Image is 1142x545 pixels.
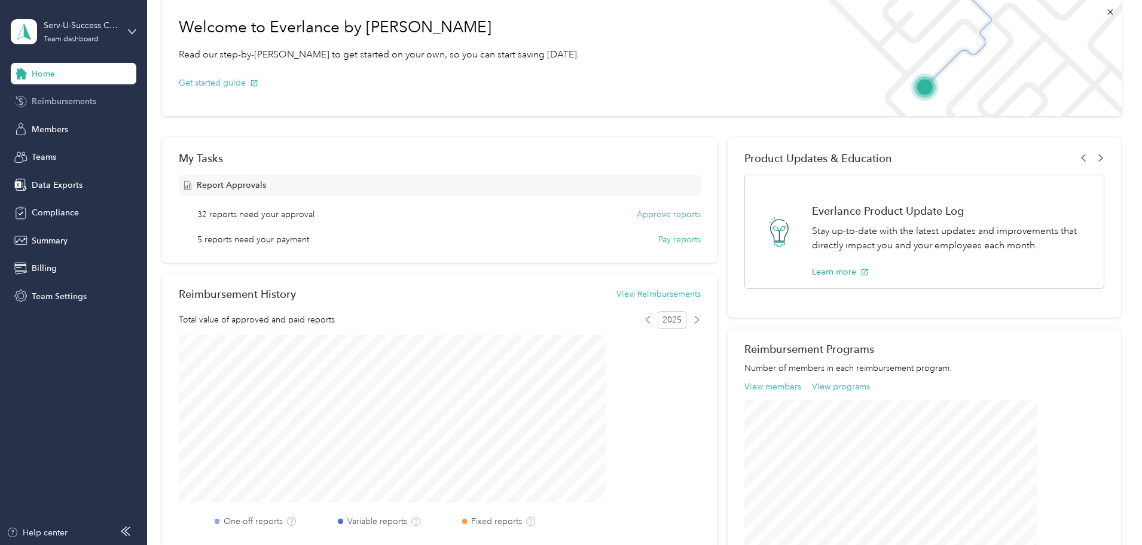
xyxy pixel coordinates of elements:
label: One-off reports [224,515,283,528]
span: 5 reports need your payment [197,233,309,246]
span: 32 reports need your approval [197,208,314,221]
button: Pay reports [658,233,701,246]
span: Members [32,123,68,136]
span: Product Updates & Education [744,152,892,165]
span: Teams [32,151,56,163]
span: Summary [32,235,68,247]
iframe: Everlance-gr Chat Button Frame [1075,478,1142,545]
button: Learn more [812,266,869,278]
p: Read our step-by-[PERSON_NAME] to get started on your own, so you can start saving [DATE]. [179,47,579,62]
div: Team dashboard [44,36,99,43]
button: View Reimbursements [616,288,701,300]
button: View programs [812,380,870,393]
h2: Reimbursement History [179,288,296,300]
span: Home [32,68,55,80]
span: Report Approvals [197,179,266,191]
p: Number of members in each reimbursement program. [744,362,1104,375]
h2: Reimbursement Programs [744,343,1104,355]
div: My Tasks [179,152,701,165]
button: Help center [7,526,68,539]
button: Approve reports [637,208,701,221]
p: Stay up-to-date with the latest updates and improvements that directly impact you and your employ... [812,224,1091,253]
label: Variable reports [347,515,407,528]
span: Billing [32,262,57,275]
span: Compliance [32,206,79,219]
span: Data Exports [32,179,83,191]
button: Get started guide [179,77,258,89]
span: Team Settings [32,290,87,303]
span: Reimbursements [32,95,96,108]
span: Total value of approved and paid reports [179,313,335,326]
h1: Welcome to Everlance by [PERSON_NAME] [179,18,579,37]
span: 2025 [658,311,686,329]
button: View members [744,380,801,393]
div: Serv-U-Success Corp [44,19,118,32]
h1: Everlance Product Update Log [812,205,1091,217]
label: Fixed reports [471,515,522,528]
